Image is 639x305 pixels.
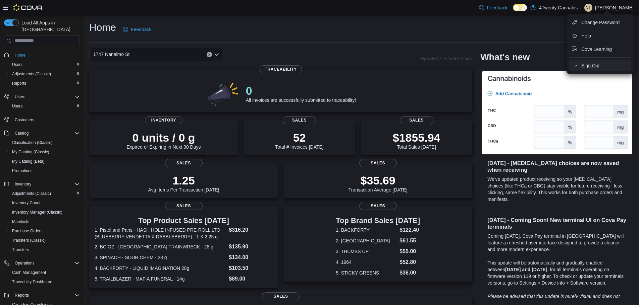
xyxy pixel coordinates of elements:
p: $1855.94 [393,131,440,144]
dt: 5. STICKY GREENS [336,270,397,276]
dd: $61.55 [400,237,420,245]
button: Operations [1,258,83,268]
span: Sales [359,202,397,210]
span: 1747 Nanaimo St [93,50,129,58]
span: Sales [359,159,397,167]
span: Help [581,32,591,39]
span: Sign Out [581,62,599,69]
p: 0 units / 0 g [127,131,201,144]
span: Change Password [581,19,620,26]
span: Home [15,53,25,58]
dd: $122.40 [400,226,420,234]
a: Feedback [476,1,510,14]
p: | [580,4,582,12]
a: My Catalog (Classic) [9,148,52,156]
dd: $52.80 [400,258,420,266]
span: Purchase Orders [12,228,43,234]
dt: 1. BACKFORTY [336,227,397,233]
span: Sales [283,116,316,124]
span: Adjustments (Classic) [9,189,80,198]
button: Adjustments (Classic) [7,69,83,79]
span: Users [12,103,22,109]
div: Transaction Average [DATE] [349,174,408,193]
span: Manifests [9,218,80,226]
button: Catalog [1,129,83,138]
span: Users [12,93,80,101]
button: Help [569,30,631,41]
h3: [DATE] - [MEDICAL_DATA] choices are now saved when receiving [487,160,627,173]
span: Load All Apps in [GEOGRAPHIC_DATA] [19,19,80,33]
span: Cash Management [12,270,46,275]
dt: 4. 1964 [336,259,397,265]
dd: $316.20 [229,226,273,234]
button: Users [7,101,83,111]
a: Adjustments (Classic) [9,189,54,198]
span: Traceabilty Dashboard [9,278,80,286]
p: 1.25 [148,174,219,187]
span: Transfers [9,246,80,254]
a: Cash Management [9,269,49,277]
a: Inventory Manager (Classic) [9,208,65,216]
dt: 3. THUMBS UP [336,248,397,255]
button: Inventory Manager (Classic) [7,208,83,217]
span: Inventory [15,181,31,187]
button: Reports [1,291,83,300]
span: Sales [165,159,203,167]
span: Inventory Count [9,199,80,207]
span: My Catalog (Beta) [12,159,45,164]
button: Manifests [7,217,83,226]
a: Promotions [9,167,35,175]
a: Users [9,61,25,69]
button: My Catalog (Classic) [7,147,83,157]
span: Inventory Count [12,200,41,206]
button: My Catalog (Beta) [7,157,83,166]
p: $35.69 [349,174,408,187]
button: Cova Learning [569,44,631,55]
div: Expired or Expiring in Next 30 Days [127,131,201,150]
span: Customers [15,117,34,123]
span: Sales [165,202,203,210]
span: Inventory Manager (Classic) [9,208,80,216]
button: Inventory [1,179,83,189]
a: Users [9,102,25,110]
a: Inventory Count [9,199,43,207]
button: Classification (Classic) [7,138,83,147]
div: Total Sales [DATE] [393,131,440,150]
span: Users [9,61,80,69]
strong: [DATE] and [DATE] [505,267,547,272]
span: Inventory [145,116,182,124]
div: All invoices are successfully submitted to traceability! [246,84,356,103]
span: Operations [12,259,80,267]
span: Home [12,51,80,59]
button: Transfers [7,245,83,254]
dd: $36.00 [400,269,420,277]
button: Traceabilty Dashboard [7,277,83,287]
div: Total # Invoices [DATE] [275,131,323,150]
a: Transfers [9,246,32,254]
p: [PERSON_NAME] [595,4,634,12]
span: Feedback [487,4,508,11]
span: Transfers (Classic) [12,238,46,243]
span: Manifests [12,219,29,224]
button: Users [1,92,83,101]
button: Operations [12,259,37,267]
button: Purchase Orders [7,226,83,236]
a: Classification (Classic) [9,139,55,147]
p: We've updated product receiving so your [MEDICAL_DATA] choices (like THCa or CBG) stay visible fo... [487,176,627,203]
span: Cova Learning [581,46,612,53]
span: Adjustments (Classic) [12,71,51,77]
p: Updated 1 minute(s) ago [421,56,472,61]
a: Transfers (Classic) [9,236,48,244]
span: Users [15,94,25,99]
dt: 1. Pistol and Paris - HASH HOLE INFUSED PRE-ROLL LTO (BLUEBERRY VENDETTA X DABBLEBERRY) - 1 X 2.25 g [95,227,226,240]
span: Users [9,102,80,110]
span: Purchase Orders [9,227,80,235]
a: Feedback [120,23,154,36]
p: Coming [DATE], Cova Pay terminal in [GEOGRAPHIC_DATA] will feature a refreshed user interface des... [487,233,627,253]
dd: $55.00 [400,247,420,255]
button: Users [12,93,28,101]
span: Customers [12,116,80,124]
span: Adjustments (Classic) [9,70,80,78]
dd: $89.00 [229,275,273,283]
span: Cash Management [9,269,80,277]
